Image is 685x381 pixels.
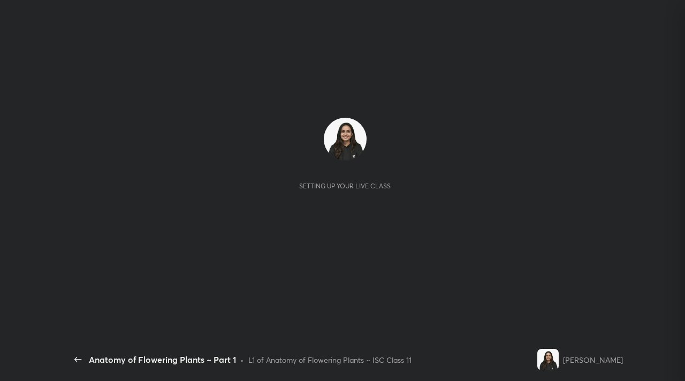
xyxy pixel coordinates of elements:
[537,349,559,370] img: dbef72a569dc4e7fb15a370dab58d10a.jpg
[563,354,623,365] div: [PERSON_NAME]
[240,354,244,365] div: •
[89,353,236,366] div: Anatomy of Flowering Plants ~ Part 1
[299,182,391,190] div: Setting up your live class
[248,354,412,365] div: L1 of Anatomy of Flowering Plants ~ ISC Class 11
[324,118,367,161] img: dbef72a569dc4e7fb15a370dab58d10a.jpg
